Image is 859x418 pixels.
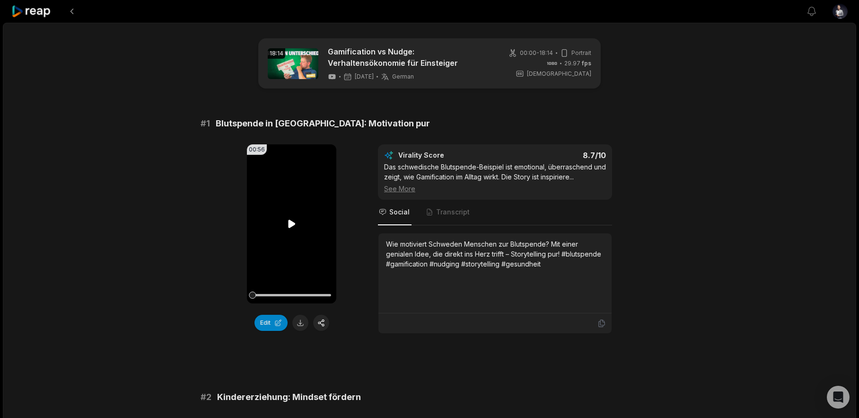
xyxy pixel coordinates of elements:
[378,200,612,225] nav: Tabs
[216,117,430,130] span: Blutspende in [GEOGRAPHIC_DATA]: Motivation pur
[571,49,591,57] span: Portrait
[827,386,850,409] div: Open Intercom Messenger
[392,73,414,80] span: German
[436,207,470,217] span: Transcript
[384,162,606,194] div: Das schwedische Blutspende-Beispiel ist emotional, überraschend und zeigt, wie Gamification im Al...
[505,151,606,160] div: 8.7 /10
[328,46,491,69] a: Gamification vs Nudge: Verhaltensökonomie für Einsteiger
[527,70,591,78] span: [DEMOGRAPHIC_DATA]
[582,60,591,67] span: fps
[386,239,604,269] div: Wie motiviert Schweden Menschen zur Blutspende? Mit einer genialen Idee, die direkt ins Herz trif...
[247,144,336,303] video: Your browser does not support mp4 format.
[398,151,500,160] div: Virality Score
[201,391,211,404] span: # 2
[520,49,553,57] span: 00:00 - 18:14
[384,184,606,194] div: See More
[355,73,374,80] span: [DATE]
[217,391,361,404] span: Kindererziehung: Mindset fördern
[254,315,288,331] button: Edit
[201,117,210,130] span: # 1
[564,59,591,68] span: 29.97
[389,207,410,217] span: Social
